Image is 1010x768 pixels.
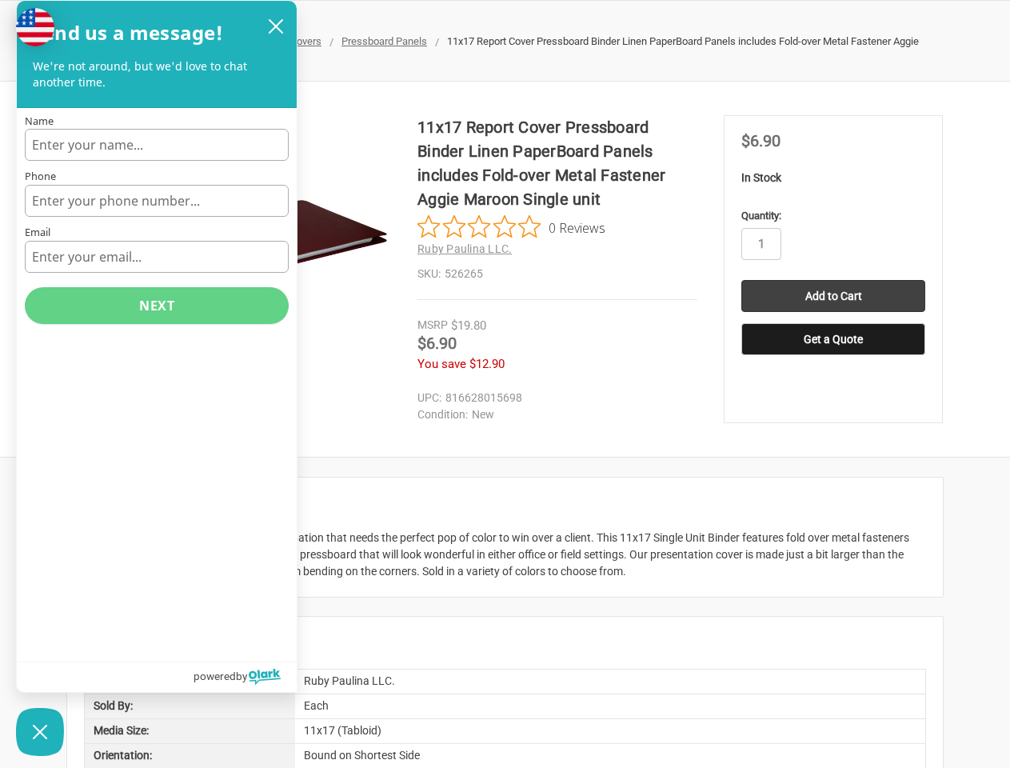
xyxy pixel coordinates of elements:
div: Sold By: [85,694,295,718]
label: Name [25,116,289,126]
label: Email [25,227,289,238]
h2: Send us a message! [33,17,224,49]
h1: 11x17 Report Cover Pressboard Binder Linen PaperBoard Panels includes Fold-over Metal Fastener Ag... [417,115,697,211]
a: Pressboard Panels [341,35,427,47]
span: 0 Reviews [549,215,605,239]
button: Rated 0 out of 5 stars from 0 reviews. Jump to reviews. [417,215,605,239]
p: In Stock [741,170,925,186]
button: close chatbox [263,14,289,38]
input: Name [25,129,289,161]
button: Next [25,287,289,324]
input: Phone [25,185,289,217]
dd: 816628015698 [417,390,690,406]
h2: Extra Information [84,634,926,658]
span: $12.90 [469,357,505,371]
a: Ruby Paulina LLC. [417,242,512,255]
dd: 526265 [417,266,697,282]
span: by [236,666,247,686]
dt: UPC: [417,390,441,406]
dt: Condition: [417,406,468,423]
span: $19.80 [451,318,486,333]
button: Close Chatbox [16,708,64,756]
a: Powered by Olark [194,662,297,692]
div: 11x17 (Tabloid) [295,719,925,743]
div: Each [295,694,925,718]
div: The perfect product for that special presentation that needs the perfect pop of color to win over... [84,530,926,580]
label: Quantity: [741,208,925,224]
p: We're not around, but we'd love to chat another time. [33,58,281,91]
div: Orientation: [85,744,295,768]
div: Ruby Paulina LLC. [295,670,925,694]
span: 11x17 Report Cover Pressboard Binder Linen PaperBoard Panels includes Fold-over Metal Fastener Ag... [67,35,919,63]
label: Phone [25,171,289,182]
input: Add to Cart [741,280,925,312]
span: $6.90 [741,131,780,150]
dd: New [417,406,690,423]
input: Email [25,241,289,273]
div: Media Size: [85,719,295,743]
span: You save [417,357,466,371]
h2: Description [84,494,926,518]
div: MSRP [417,317,448,334]
img: duty and tax information for United States [16,8,54,46]
span: powered [194,666,236,686]
span: $6.90 [417,334,457,353]
dt: SKU: [417,266,441,282]
div: Bound on Shortest Side [295,744,925,768]
button: Get a Quote [741,323,925,355]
